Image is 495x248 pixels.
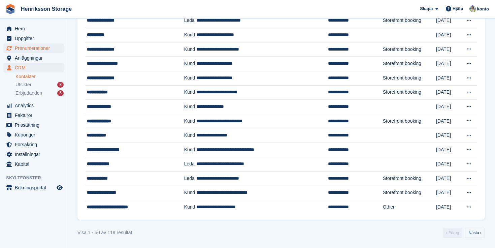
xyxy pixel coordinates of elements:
[383,85,436,100] td: Storefront booking
[15,150,55,159] span: Inställningar
[184,71,197,85] td: Kund
[3,101,64,110] a: menu
[18,3,74,14] a: Henriksson Storage
[6,175,67,181] span: Skyltfönster
[383,172,436,186] td: Storefront booking
[436,143,461,157] td: [DATE]
[3,150,64,159] a: menu
[15,183,55,192] span: Bokningsportal
[184,100,197,114] td: Kund
[436,28,461,42] td: [DATE]
[383,200,436,214] td: Other
[436,200,461,214] td: [DATE]
[57,82,64,88] div: 8
[184,28,197,42] td: Kund
[15,34,55,43] span: Uppgifter
[436,57,461,71] td: [DATE]
[15,73,64,80] a: Kontakter
[383,13,436,28] td: Storefront booking
[436,42,461,57] td: [DATE]
[383,114,436,128] td: Storefront booking
[184,114,197,128] td: Kund
[15,24,55,33] span: Hem
[184,143,197,157] td: Kund
[469,5,476,12] img: Daniel Axberg
[15,101,55,110] span: Analytics
[436,172,461,186] td: [DATE]
[15,140,55,149] span: Försäkring
[436,157,461,172] td: [DATE]
[3,159,64,169] a: menu
[15,111,55,120] span: Fakturor
[3,130,64,139] a: menu
[383,186,436,200] td: Storefront booking
[3,63,64,72] a: menu
[184,157,197,172] td: Leda
[15,63,55,72] span: CRM
[436,85,461,100] td: [DATE]
[383,57,436,71] td: Storefront booking
[436,100,461,114] td: [DATE]
[465,228,485,238] a: Nästa
[3,43,64,53] a: menu
[3,120,64,130] a: menu
[15,120,55,130] span: Prissättning
[383,42,436,57] td: Storefront booking
[184,42,197,57] td: Kund
[436,128,461,143] td: [DATE]
[15,81,64,88] a: Utsikter 8
[436,186,461,200] td: [DATE]
[184,172,197,186] td: Leda
[15,43,55,53] span: Prenumerationer
[3,111,64,120] a: menu
[184,128,197,143] td: Kund
[3,140,64,149] a: menu
[184,57,197,71] td: Kund
[3,183,64,192] a: meny
[436,13,461,28] td: [DATE]
[15,130,55,139] span: Kuponger
[3,34,64,43] a: menu
[15,90,64,97] a: Erbjudanden 5
[3,53,64,63] a: menu
[56,184,64,192] a: Förhandsgranska butik
[441,228,486,238] nav: Pages
[77,229,132,236] div: Visa 1 - 50 av 119 resultat
[453,5,463,12] span: Hjälp
[5,4,15,14] img: stora-icon-8386f47178a22dfd0bd8f6a31ec36ba5ce8667c1dd55bd0f319d3a0aa187defe.svg
[184,13,197,28] td: Leda
[383,71,436,85] td: Storefront booking
[443,228,463,238] a: Tidigare
[15,53,55,63] span: Anläggningar
[184,85,197,100] td: Kund
[15,159,55,169] span: Kapital
[184,200,197,214] td: Kund
[436,71,461,85] td: [DATE]
[436,114,461,128] td: [DATE]
[15,82,31,88] span: Utsikter
[15,90,42,96] span: Erbjudanden
[3,24,64,33] a: menu
[420,5,433,12] span: Skapa
[57,90,64,96] div: 5
[184,186,197,200] td: Kund
[477,6,489,12] span: konto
